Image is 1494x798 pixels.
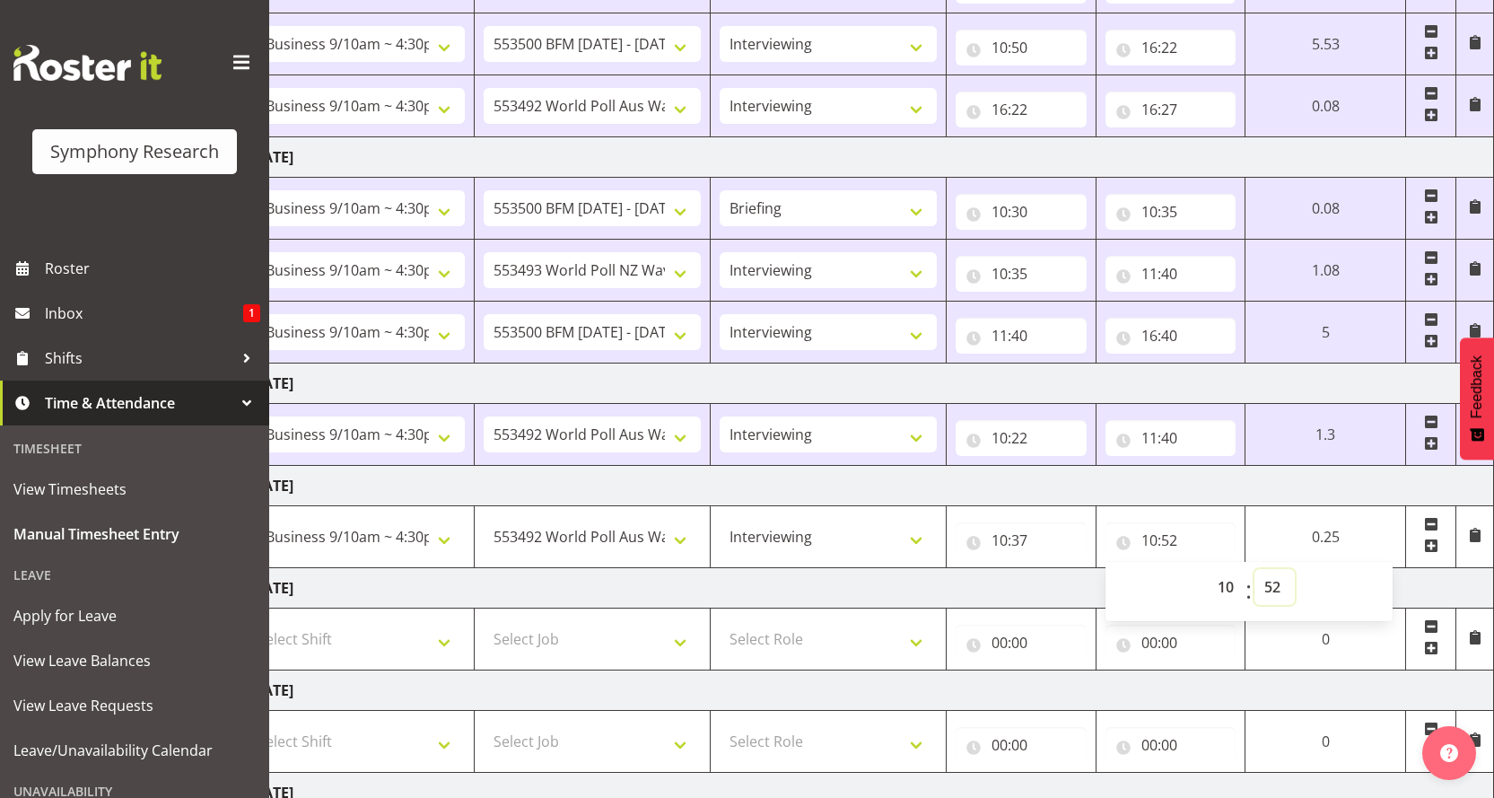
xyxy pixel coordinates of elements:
input: Click to select... [956,92,1087,127]
span: Inbox [45,300,243,327]
input: Click to select... [1105,256,1236,292]
td: 0 [1245,711,1406,773]
input: Click to select... [956,30,1087,66]
input: Click to select... [1105,30,1236,66]
span: Apply for Leave [13,602,256,629]
span: View Leave Balances [13,647,256,674]
td: [DATE] [239,364,1494,404]
input: Click to select... [1105,318,1236,354]
input: Click to select... [1105,727,1236,763]
a: Manual Timesheet Entry [4,512,265,557]
td: 1.08 [1245,240,1406,302]
input: Click to select... [956,318,1087,354]
td: 5.53 [1245,13,1406,75]
td: 0.08 [1245,75,1406,137]
input: Click to select... [956,420,1087,456]
span: : [1245,569,1252,614]
button: Feedback - Show survey [1460,338,1494,460]
span: Roster [45,255,260,282]
a: View Timesheets [4,467,265,512]
div: Leave [4,557,265,593]
span: Time & Attendance [45,390,233,417]
td: [DATE] [239,568,1494,609]
td: 0.25 [1245,506,1406,568]
img: help-xxl-2.png [1440,744,1458,762]
img: Rosterit website logo [13,45,162,81]
td: [DATE] [239,671,1494,711]
span: Leave/Unavailability Calendar [13,737,256,764]
td: [DATE] [239,137,1494,178]
td: 5 [1245,302,1406,364]
span: View Leave Requests [13,692,256,719]
a: Apply for Leave [4,593,265,638]
div: Timesheet [4,430,265,467]
td: 0.08 [1245,178,1406,240]
span: Shifts [45,345,233,372]
a: View Leave Balances [4,638,265,683]
td: [DATE] [239,466,1494,506]
input: Click to select... [1105,92,1236,127]
input: Click to select... [1105,420,1236,456]
input: Click to select... [956,522,1087,558]
input: Click to select... [956,625,1087,661]
input: Click to select... [1105,625,1236,661]
span: Feedback [1469,355,1485,418]
input: Click to select... [1105,522,1236,558]
td: 1.3 [1245,404,1406,466]
span: View Timesheets [13,476,256,503]
td: 0 [1245,609,1406,671]
div: Symphony Research [50,138,219,165]
input: Click to select... [956,256,1087,292]
a: View Leave Requests [4,683,265,728]
a: Leave/Unavailability Calendar [4,728,265,773]
span: 1 [243,304,260,322]
span: Manual Timesheet Entry [13,521,256,548]
input: Click to select... [1105,194,1236,230]
input: Click to select... [956,194,1087,230]
input: Click to select... [956,727,1087,763]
